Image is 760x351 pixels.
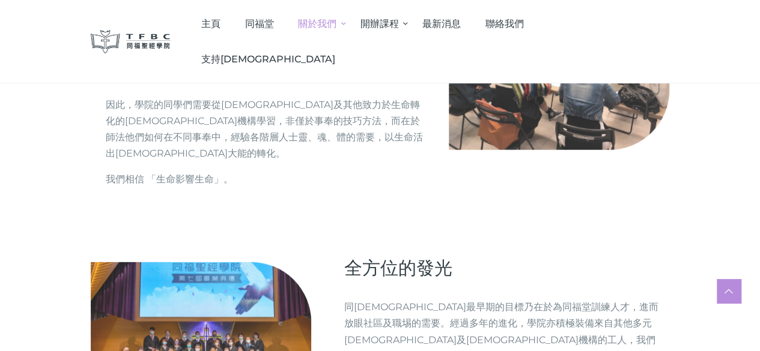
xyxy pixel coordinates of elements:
[344,257,452,279] span: 全方位的發光
[286,6,348,41] a: 關於我們
[422,18,461,29] span: 最新消息
[106,171,425,187] p: 我們相信 「生命影響生命」。
[360,18,399,29] span: 開辦課程
[106,97,425,162] p: 因此，學院的同學們需要從[DEMOGRAPHIC_DATA]及其他致力於生命轉化的[DEMOGRAPHIC_DATA]機構學習，非僅於事奉的技巧方法，而在於師法他們如何在不同事奉中，經驗各階層人...
[201,53,335,65] span: 支持[DEMOGRAPHIC_DATA]
[348,6,410,41] a: 開辦課程
[473,6,536,41] a: 聯絡我們
[485,18,524,29] span: 聯絡我們
[91,30,171,53] img: 同福聖經學院 TFBC
[717,279,741,303] a: Scroll to top
[245,18,273,29] span: 同福堂
[189,6,233,41] a: 主頁
[410,6,473,41] a: 最新消息
[201,18,220,29] span: 主頁
[189,41,347,77] a: 支持[DEMOGRAPHIC_DATA]
[298,18,336,29] span: 關於我們
[233,6,286,41] a: 同福堂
